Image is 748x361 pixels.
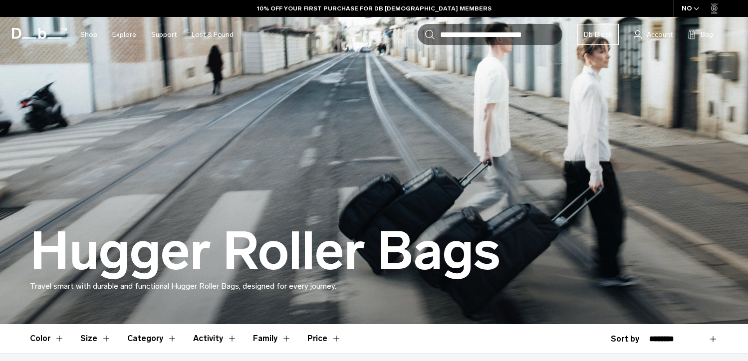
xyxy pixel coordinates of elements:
[30,281,336,291] span: Travel smart with durable and functional Hugger Roller Bags, designed for every journey.
[151,17,177,52] a: Support
[647,29,673,40] span: Account
[688,28,713,40] button: Bag
[701,29,713,40] span: Bag
[193,324,237,353] button: Toggle Filter
[30,222,500,280] h1: Hugger Roller Bags
[112,17,136,52] a: Explore
[577,24,619,45] a: Db Black
[73,17,241,52] nav: Main Navigation
[80,17,97,52] a: Shop
[127,324,177,353] button: Toggle Filter
[80,324,111,353] button: Toggle Filter
[307,324,341,353] button: Toggle Price
[634,28,673,40] a: Account
[253,324,291,353] button: Toggle Filter
[30,324,64,353] button: Toggle Filter
[192,17,234,52] a: Lost & Found
[257,4,492,13] a: 10% OFF YOUR FIRST PURCHASE FOR DB [DEMOGRAPHIC_DATA] MEMBERS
